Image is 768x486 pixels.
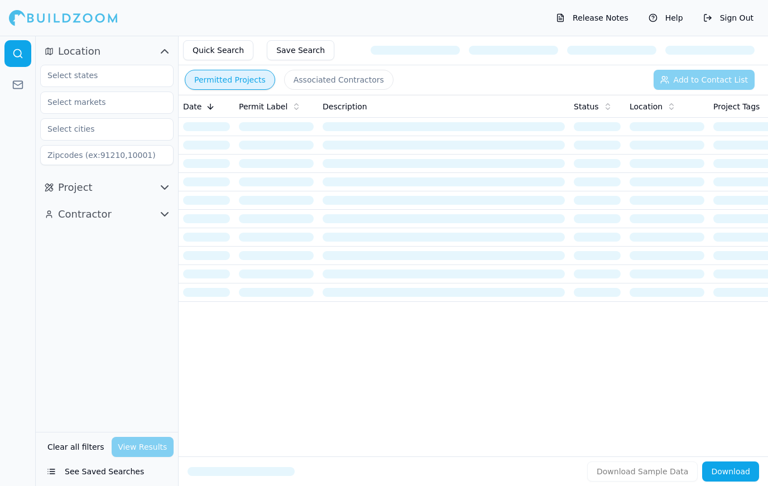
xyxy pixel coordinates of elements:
input: Select cities [41,119,159,139]
button: Help [643,9,689,27]
button: Permitted Projects [185,70,275,90]
button: Project [40,179,174,196]
input: Select states [41,65,159,85]
button: Download [702,461,759,482]
span: Date [183,101,201,112]
button: See Saved Searches [40,461,174,482]
button: Quick Search [183,40,253,60]
button: Contractor [40,205,174,223]
button: Associated Contractors [284,70,393,90]
span: Permit Label [239,101,287,112]
button: Sign Out [698,9,759,27]
button: Release Notes [550,9,634,27]
span: Project [58,180,93,195]
span: Location [630,101,663,112]
button: Save Search [267,40,334,60]
span: Description [323,101,367,112]
span: Status [574,101,599,112]
span: Location [58,44,100,59]
button: Location [40,42,174,60]
input: Select markets [41,92,159,112]
input: Zipcodes (ex:91210,10001) [40,145,174,165]
span: Project Tags [713,101,760,112]
button: Clear all filters [45,437,107,457]
span: Contractor [58,206,112,222]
